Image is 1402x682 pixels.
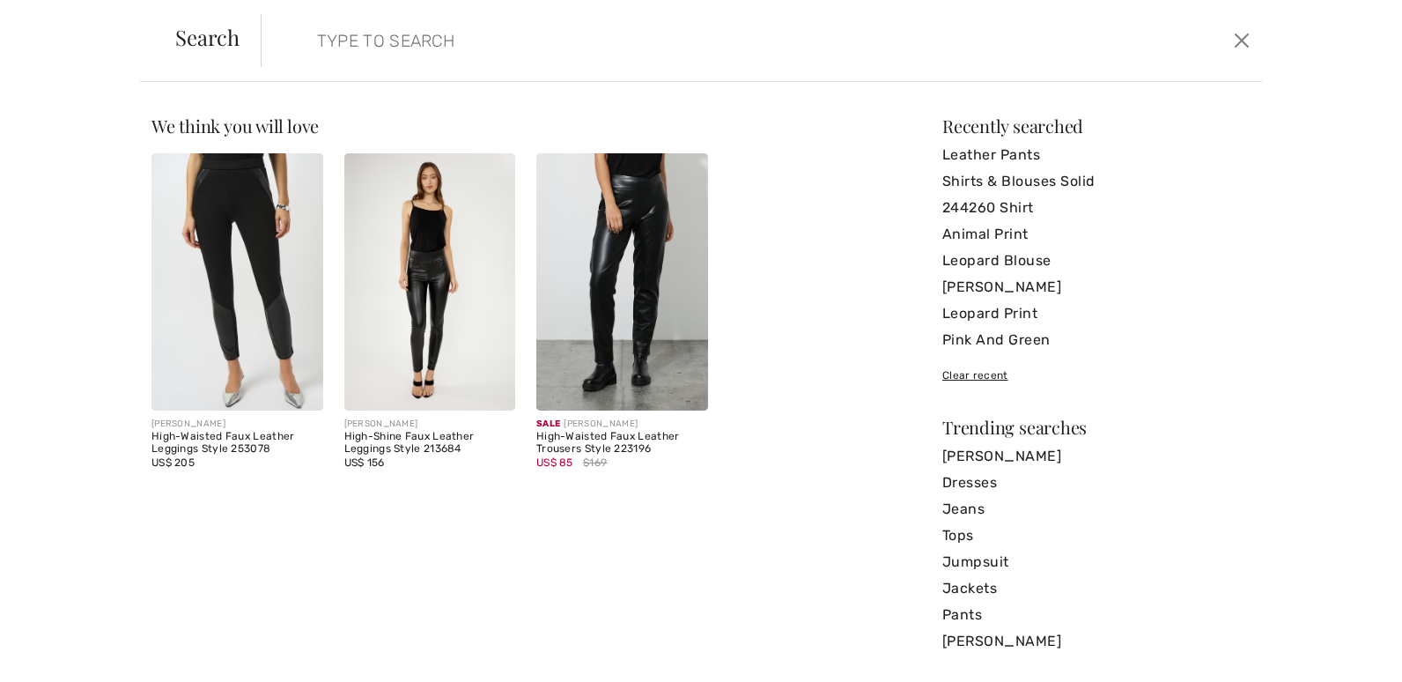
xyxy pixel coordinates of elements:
[151,456,195,469] span: US$ 205
[583,455,607,471] span: $169
[344,418,516,431] div: [PERSON_NAME]
[942,195,1251,221] a: 244260 Shirt
[536,418,708,431] div: [PERSON_NAME]
[39,12,75,28] span: Chat
[1229,26,1255,55] button: Close
[151,418,323,431] div: [PERSON_NAME]
[942,628,1251,655] a: [PERSON_NAME]
[942,602,1251,628] a: Pants
[536,419,560,429] span: Sale
[344,456,385,469] span: US$ 156
[175,26,240,48] span: Search
[536,431,708,456] div: High-Waisted Faux Leather Trousers Style 223196
[942,367,1251,383] div: Clear recent
[942,168,1251,195] a: Shirts & Blouses Solid
[151,153,323,411] img: High-Waisted Faux Leather Leggings Style 253078. Black
[942,419,1251,436] div: Trending searches
[151,114,319,137] span: We think you will love
[942,443,1251,470] a: [PERSON_NAME]
[151,431,323,456] div: High-Waisted Faux Leather Leggings Style 253078
[536,456,573,469] span: US$ 85
[942,470,1251,496] a: Dresses
[942,575,1251,602] a: Jackets
[536,153,708,411] img: High-Waisted Faux Leather Trousers Style 223196. Black
[942,523,1251,549] a: Tops
[942,327,1251,353] a: Pink And Green
[942,221,1251,248] a: Animal Print
[942,142,1251,168] a: Leather Pants
[942,300,1251,327] a: Leopard Print
[344,431,516,456] div: High-Shine Faux Leather Leggings Style 213684
[304,14,997,67] input: TYPE TO SEARCH
[942,248,1251,274] a: Leopard Blouse
[942,117,1251,135] div: Recently searched
[942,496,1251,523] a: Jeans
[344,153,516,411] img: High-Shine Faux Leather Leggings Style 213684. Black
[942,274,1251,300] a: [PERSON_NAME]
[942,549,1251,575] a: Jumpsuit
